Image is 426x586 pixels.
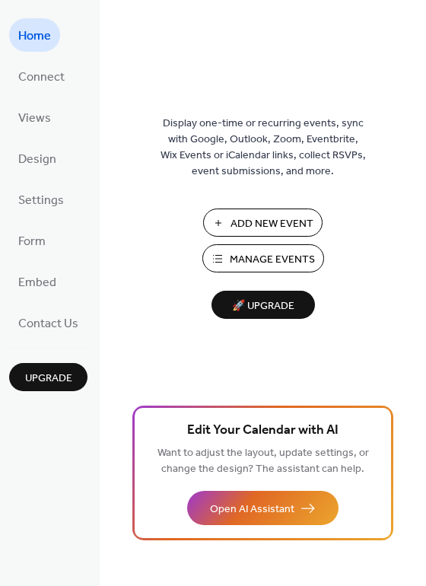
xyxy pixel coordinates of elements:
span: Display one-time or recurring events, sync with Google, Outlook, Zoom, Eventbrite, Wix Events or ... [161,116,366,180]
a: Views [9,100,60,134]
button: Open AI Assistant [187,491,339,525]
span: Views [18,107,51,131]
span: Form [18,230,46,254]
span: Home [18,24,51,49]
span: Connect [18,65,65,90]
span: Add New Event [230,216,313,232]
span: 🚀 Upgrade [221,296,306,317]
a: Contact Us [9,306,87,339]
span: Upgrade [25,371,72,387]
button: Upgrade [9,363,87,391]
a: Settings [9,183,73,216]
span: Edit Your Calendar with AI [187,420,339,441]
span: Embed [18,271,56,295]
span: Open AI Assistant [210,502,294,518]
span: Want to adjust the layout, update settings, or change the design? The assistant can help. [157,443,369,479]
button: 🚀 Upgrade [211,291,315,319]
a: Form [9,224,55,257]
a: Connect [9,59,74,93]
button: Manage Events [202,244,324,272]
span: Contact Us [18,312,78,336]
button: Add New Event [203,209,323,237]
a: Design [9,142,65,175]
a: Embed [9,265,65,298]
a: Home [9,18,60,52]
span: Settings [18,189,64,213]
span: Manage Events [230,252,315,268]
span: Design [18,148,56,172]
